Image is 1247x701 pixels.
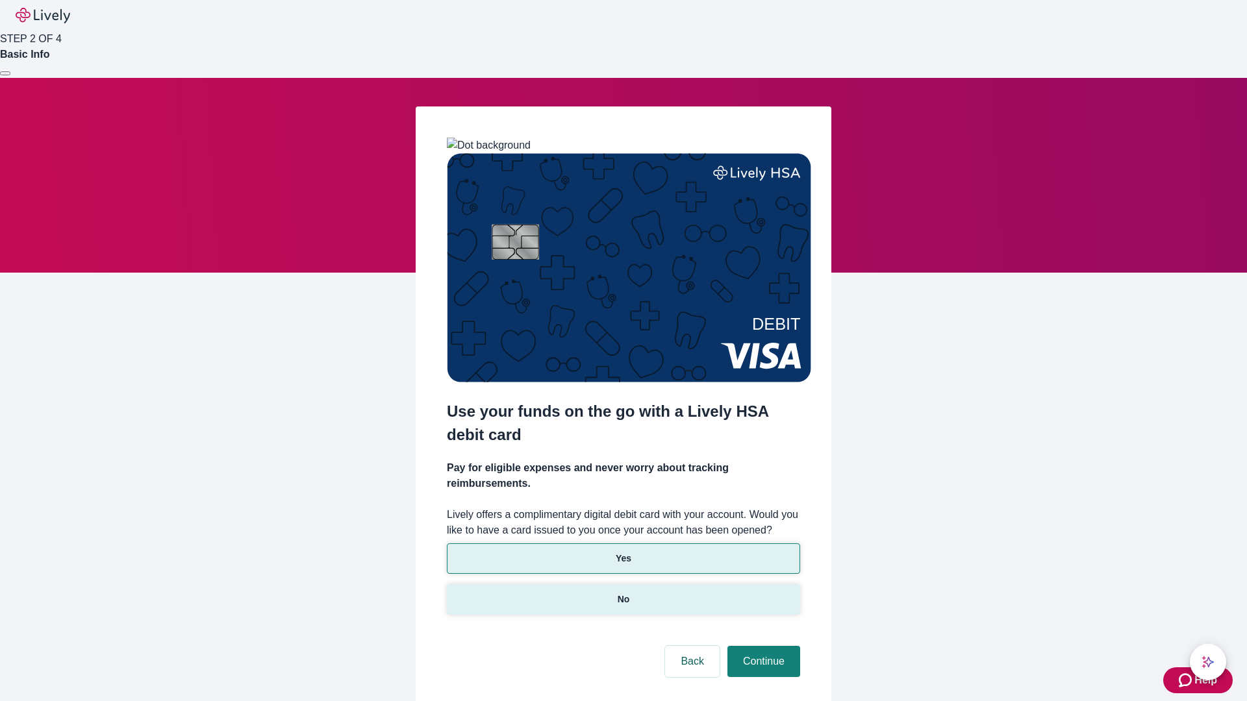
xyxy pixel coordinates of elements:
[1179,672,1194,688] svg: Zendesk support icon
[1163,667,1233,693] button: Zendesk support iconHelp
[616,552,631,565] p: Yes
[447,584,800,615] button: No
[665,646,720,677] button: Back
[1202,656,1215,669] svg: Lively AI Assistant
[1194,672,1217,688] span: Help
[1190,644,1226,680] button: chat
[727,646,800,677] button: Continue
[447,153,811,382] img: Debit card
[447,460,800,491] h4: Pay for eligible expenses and never worry about tracking reimbursements.
[16,8,70,23] img: Lively
[447,138,531,153] img: Dot background
[447,507,800,538] label: Lively offers a complimentary digital debit card with your account. Would you like to have a card...
[447,543,800,574] button: Yes
[618,593,630,606] p: No
[447,400,800,447] h2: Use your funds on the go with a Lively HSA debit card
